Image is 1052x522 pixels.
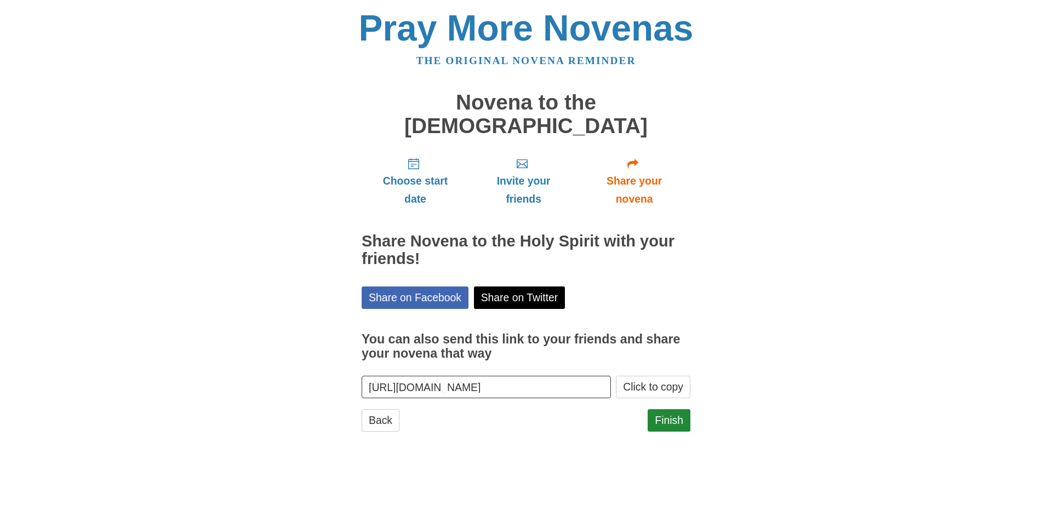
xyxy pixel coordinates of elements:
[362,332,690,360] h3: You can also send this link to your friends and share your novena that way
[373,172,458,208] span: Choose start date
[359,8,694,48] a: Pray More Novenas
[589,172,679,208] span: Share your novena
[474,286,565,309] a: Share on Twitter
[616,376,690,398] button: Click to copy
[362,148,469,214] a: Choose start date
[578,148,690,214] a: Share your novena
[362,91,690,137] h1: Novena to the [DEMOGRAPHIC_DATA]
[362,233,690,268] h2: Share Novena to the Holy Spirit with your friends!
[469,148,578,214] a: Invite your friends
[480,172,567,208] span: Invite your friends
[416,55,636,66] a: The original novena reminder
[362,286,468,309] a: Share on Facebook
[648,409,690,432] a: Finish
[362,409,399,432] a: Back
